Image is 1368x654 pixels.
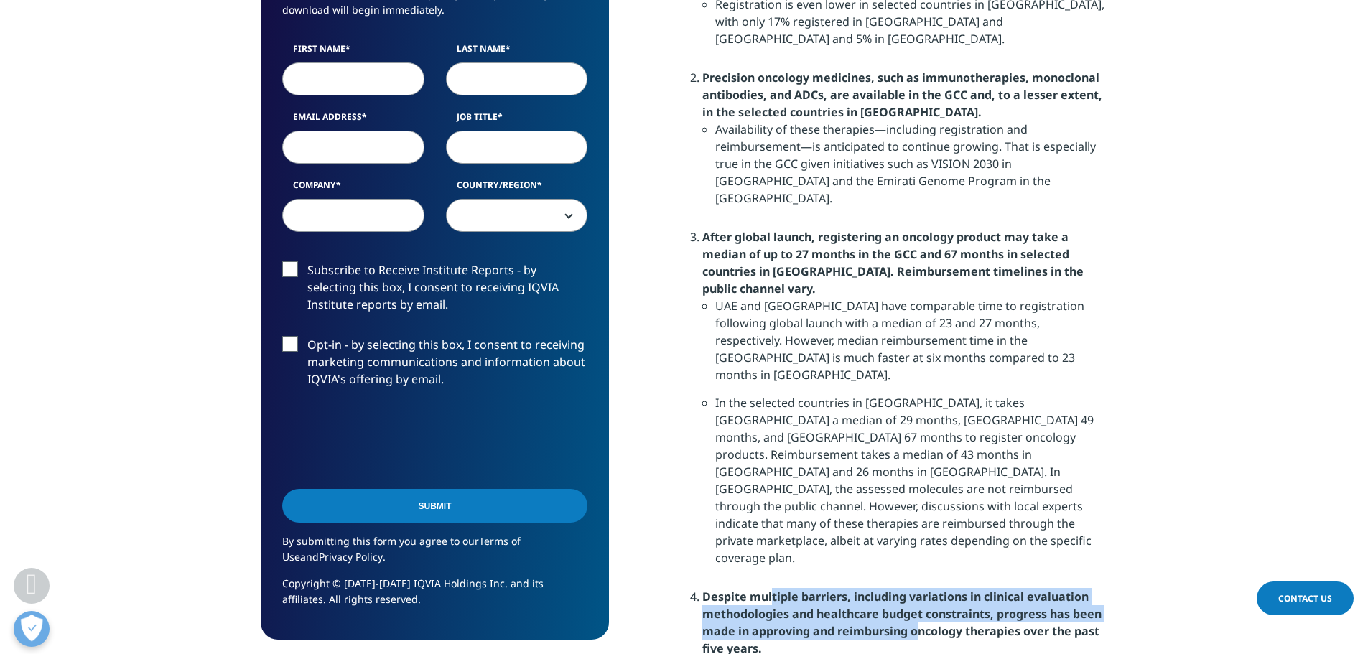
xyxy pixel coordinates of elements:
li: UAE and [GEOGRAPHIC_DATA] have comparable time to registration following global launch with a med... [715,297,1108,394]
a: Contact Us [1257,581,1354,615]
label: Company [282,179,424,199]
strong: After global launch, registering an oncology product may take a median of up to 27 months in the ... [702,229,1084,296]
p: Copyright © [DATE]-[DATE] IQVIA Holdings Inc. and its affiliates. All rights reserved. [282,576,587,618]
iframe: reCAPTCHA [282,411,501,467]
label: Subscribe to Receive Institute Reports - by selecting this box, I consent to receiving IQVIA Inst... [282,261,587,321]
label: Country/Region [446,179,588,199]
label: Job Title [446,111,588,131]
strong: Precision oncology medicines, such as immunotherapies, monoclonal antibodies, and ADCs, are avail... [702,70,1102,120]
li: Availability of these therapies—including registration and reimbursement—is anticipated to contin... [715,121,1108,218]
p: By submitting this form you agree to our and . [282,533,587,576]
input: Submit [282,489,587,523]
li: In the selected countries in [GEOGRAPHIC_DATA], it takes [GEOGRAPHIC_DATA] a median of 29 months,... [715,394,1108,577]
label: First Name [282,42,424,62]
button: Open Preferences [14,611,50,647]
a: Privacy Policy [319,550,383,564]
label: Opt-in - by selecting this box, I consent to receiving marketing communications and information a... [282,336,587,396]
label: Last Name [446,42,588,62]
label: Email Address [282,111,424,131]
span: Contact Us [1278,592,1332,604]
